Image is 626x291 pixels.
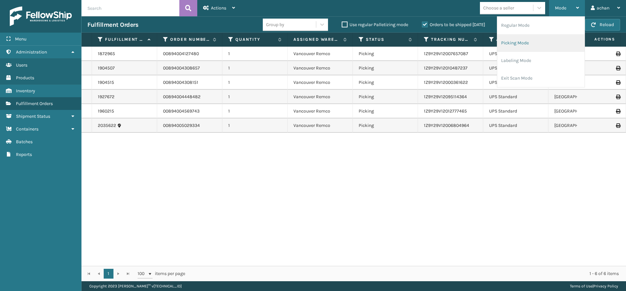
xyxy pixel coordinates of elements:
[16,49,47,55] span: Administration
[496,37,536,42] label: Assigned Carrier Service
[288,61,353,75] td: Vancouver Remco
[288,75,353,90] td: Vancouver Remco
[570,284,592,288] a: Terms of Use
[353,104,418,118] td: Picking
[138,270,147,277] span: 100
[98,122,116,129] a: 2035622
[483,47,548,61] td: UPS Standard
[105,37,144,42] label: Fulfillment Order Id
[616,123,620,128] i: Print Label
[157,104,222,118] td: 00894004569743
[288,118,353,133] td: Vancouver Remco
[497,69,585,87] li: Exit Scan Mode
[483,75,548,90] td: UPS Standard
[235,37,275,42] label: Quantity
[353,47,418,61] td: Picking
[10,7,72,26] img: logo
[422,22,485,27] label: Orders to be shipped [DATE]
[616,66,620,70] i: Print Label
[15,36,26,42] span: Menu
[574,34,619,45] span: Actions
[222,90,288,104] td: 1
[157,118,222,133] td: 00894005029334
[497,17,585,34] li: Regular Mode
[89,281,182,291] p: Copyright 2023 [PERSON_NAME]™ v [TECHNICAL_ID]
[497,52,585,69] li: Labeling Mode
[342,22,408,27] label: Use regular Palletizing mode
[616,52,620,56] i: Print Label
[266,21,284,28] div: Group by
[157,47,222,61] td: 00894004127480
[353,90,418,104] td: Picking
[483,61,548,75] td: UPS Standard
[293,37,340,42] label: Assigned Warehouse
[555,5,566,11] span: Mode
[616,109,620,114] i: Print Label
[288,47,353,61] td: Vancouver Remco
[98,65,115,71] a: 1904507
[424,51,468,56] a: 1Z9Y29V12007657087
[16,126,38,132] span: Containers
[16,152,32,157] span: Reports
[616,95,620,99] i: Print Label
[548,104,614,118] td: [GEOGRAPHIC_DATA]
[98,79,114,86] a: 1904515
[593,284,618,288] a: Privacy Policy
[222,104,288,118] td: 1
[16,139,33,145] span: Batches
[157,61,222,75] td: 00894004308657
[16,75,34,81] span: Products
[288,104,353,118] td: Vancouver Remco
[431,37,470,42] label: Tracking Number
[194,270,619,277] div: 1 - 6 of 6 items
[424,123,469,128] a: 1Z9Y29V12006804964
[424,65,468,71] a: 1Z9Y29V12010487237
[222,47,288,61] td: 1
[424,94,467,100] a: 1Z9Y29V12095114364
[222,118,288,133] td: 1
[424,108,467,114] a: 1Z9Y29V12012777465
[548,90,614,104] td: [GEOGRAPHIC_DATA]
[16,101,53,106] span: Fulfillment Orders
[16,114,50,119] span: Shipment Status
[16,88,35,94] span: Inventory
[353,118,418,133] td: Picking
[222,61,288,75] td: 1
[157,75,222,90] td: 00894004308151
[16,62,27,68] span: Users
[483,104,548,118] td: UPS Standard
[211,5,226,11] span: Actions
[87,21,138,29] h3: Fulfillment Orders
[353,61,418,75] td: Picking
[98,94,114,100] a: 1927672
[585,19,620,31] button: Reload
[366,37,405,42] label: Status
[353,75,418,90] td: Picking
[98,51,115,57] a: 1872965
[424,80,468,85] a: 1Z9Y29V12000361622
[497,34,585,52] li: Picking Mode
[483,90,548,104] td: UPS Standard
[104,269,113,279] a: 1
[483,5,514,11] div: Choose a seller
[548,118,614,133] td: [GEOGRAPHIC_DATA]
[222,75,288,90] td: 1
[170,37,210,42] label: Order Number
[157,90,222,104] td: 00894004448482
[288,90,353,104] td: Vancouver Remco
[98,108,114,115] a: 1960215
[138,269,185,279] span: items per page
[616,80,620,85] i: Print Label
[483,118,548,133] td: UPS Standard
[570,281,618,291] div: |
